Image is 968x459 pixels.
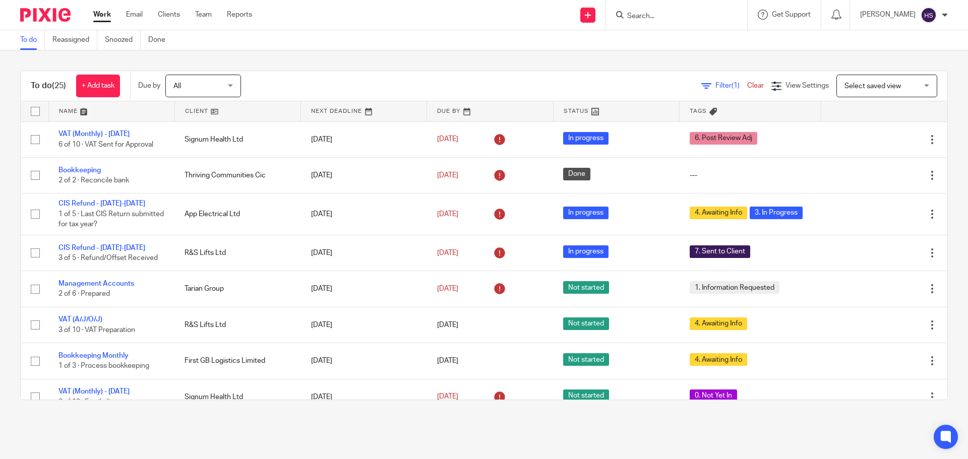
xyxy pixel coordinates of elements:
[58,167,101,174] a: Bookkeeping
[174,379,300,415] td: Signum Health Ltd
[690,317,747,330] span: 4. Awaiting Info
[93,10,111,20] a: Work
[921,7,937,23] img: svg%3E
[58,177,129,184] span: 2 of 2 · Reconcile bank
[174,121,300,157] td: Signum Health Ltd
[785,82,829,89] span: View Settings
[437,321,458,329] span: [DATE]
[20,30,45,50] a: To do
[301,271,427,307] td: [DATE]
[76,75,120,97] a: + Add task
[227,10,252,20] a: Reports
[563,281,609,294] span: Not started
[58,244,145,251] a: CIS Refund - [DATE]-[DATE]
[732,82,740,89] span: (1)
[301,343,427,379] td: [DATE]
[58,399,120,406] span: 0 of 10 · Email client
[58,254,158,261] span: 3 of 5 · Refund/Offset Received
[563,132,609,145] span: In progress
[690,353,747,366] span: 4. Awaiting Info
[301,157,427,193] td: [DATE]
[195,10,212,20] a: Team
[31,81,66,91] h1: To do
[52,82,66,90] span: (25)
[563,353,609,366] span: Not started
[58,326,135,334] span: 3 of 10 · VAT Preparation
[52,30,97,50] a: Reassigned
[750,207,803,219] span: 3. In Progress
[174,157,300,193] td: Thriving Communities Cic
[690,245,750,258] span: 7. Sent to Client
[690,132,757,145] span: 6. Post Review Adj
[58,141,153,148] span: 6 of 10 · VAT Sent for Approval
[690,108,707,114] span: Tags
[301,121,427,157] td: [DATE]
[690,281,779,294] span: 1. Information Requested
[563,168,590,180] span: Done
[301,307,427,343] td: [DATE]
[58,316,102,323] a: VAT (A/J/O/J)
[174,235,300,271] td: R&S Lifts Ltd
[158,10,180,20] a: Clients
[105,30,141,50] a: Snoozed
[138,81,160,91] p: Due by
[437,211,458,218] span: [DATE]
[437,285,458,292] span: [DATE]
[174,193,300,235] td: App Electrical Ltd
[563,389,609,402] span: Not started
[301,235,427,271] td: [DATE]
[174,307,300,343] td: R&S Lifts Ltd
[626,12,717,21] input: Search
[58,362,149,369] span: 1 of 3 · Process bookkeeping
[437,249,458,256] span: [DATE]
[772,11,811,18] span: Get Support
[58,200,145,207] a: CIS Refund - [DATE]-[DATE]
[437,357,458,364] span: [DATE]
[20,8,71,22] img: Pixie
[58,291,110,298] span: 2 of 6 · Prepared
[126,10,143,20] a: Email
[563,317,609,330] span: Not started
[563,207,609,219] span: In progress
[301,379,427,415] td: [DATE]
[58,280,134,287] a: Management Accounts
[747,82,764,89] a: Clear
[174,271,300,307] td: Tarian Group
[844,83,901,90] span: Select saved view
[563,245,609,258] span: In progress
[437,136,458,143] span: [DATE]
[690,207,747,219] span: 4. Awaiting Info
[174,343,300,379] td: First GB Logistics Limited
[690,389,737,402] span: 0. Not Yet In
[715,82,747,89] span: Filter
[437,394,458,401] span: [DATE]
[58,130,130,138] a: VAT (Monthly) - [DATE]
[690,170,811,180] div: ---
[173,83,181,90] span: All
[58,388,130,395] a: VAT (Monthly) - [DATE]
[58,211,164,228] span: 1 of 5 · Last CIS Return submitted for tax year?
[437,172,458,179] span: [DATE]
[860,10,916,20] p: [PERSON_NAME]
[148,30,173,50] a: Done
[58,352,129,359] a: Bookkeeping Monthly
[301,193,427,235] td: [DATE]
